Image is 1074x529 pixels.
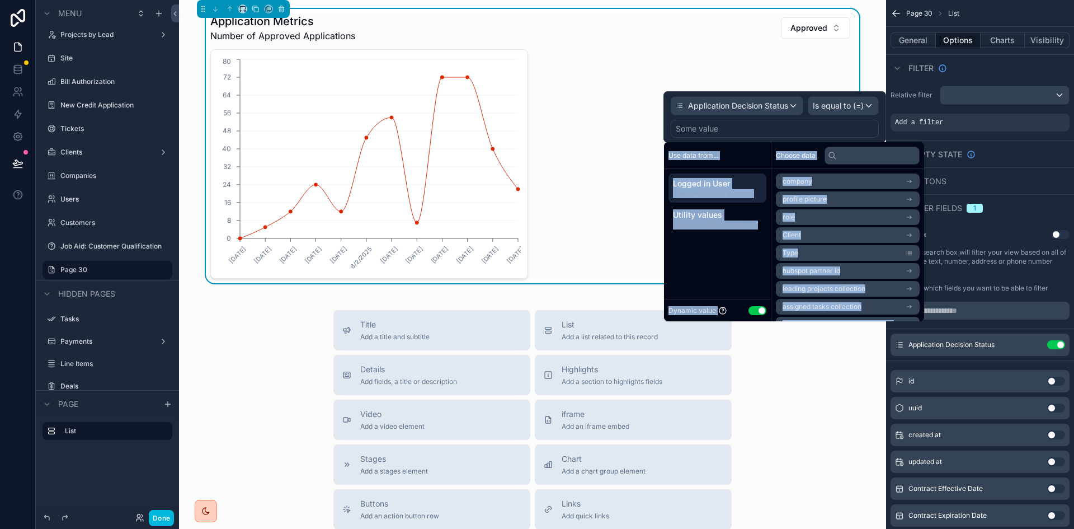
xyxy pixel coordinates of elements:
span: Values to help with actions [673,221,762,230]
text: [DATE] [505,245,525,265]
label: Configure which fields you want to be able to filter [891,284,1048,293]
span: Add a title and subtitle [360,333,430,341]
label: Companies [60,171,166,180]
button: HighlightsAdd a section to highlights fields [535,355,732,395]
a: Job Aid: Customer Qualification [60,242,166,251]
span: Add an action button row [360,512,439,521]
div: scrollable content [664,169,771,238]
span: Is equal to (=) [813,100,864,111]
label: Page 30 [60,265,166,274]
span: Add a stages element [360,467,428,476]
tspan: 8 [227,216,231,224]
span: Add an iframe embed [562,422,629,431]
button: ListAdd a list related to this record [535,310,732,350]
text: [DATE] [455,245,475,265]
span: Application Decision Status [908,340,995,349]
span: Application Decision Status [688,100,788,111]
span: Add a video element [360,422,425,431]
label: Deals [60,382,166,391]
span: Use data from... [668,151,718,160]
text: [DATE] [227,245,247,265]
tspan: 16 [224,198,231,207]
span: Add a filter [895,118,943,127]
span: Video [360,409,425,420]
div: 1 [973,204,976,213]
text: [DATE] [278,245,298,265]
button: Charts [981,32,1025,48]
button: General [891,32,936,48]
button: StagesAdd a stages element [333,444,530,485]
span: Stages [360,453,428,465]
a: Tasks [60,315,166,324]
label: This view search box will filter your view based on all of your visible text, number, address or ... [891,248,1070,275]
span: Chart [562,453,646,465]
span: Utility values [673,209,762,221]
span: Page 30 [906,9,932,18]
span: updated at [908,457,942,466]
div: chart [218,57,521,271]
div: scrollable content [36,417,179,451]
button: Done [149,510,174,526]
button: Application Decision Status [671,96,803,115]
span: The current user's values [673,189,762,198]
text: [DATE] [430,245,450,265]
button: DetailsAdd fields, a title or description [333,355,530,395]
span: Add a list related to this record [562,333,658,341]
span: Logged in User [673,178,762,189]
tspan: 72 [223,73,231,81]
button: Is equal to (=) [808,96,879,115]
span: uuid [908,404,922,413]
tspan: 32 [223,162,231,171]
button: VideoAdd a video element [333,400,530,440]
a: Tickets [60,124,166,133]
span: Empty state [908,149,962,160]
text: [DATE] [379,245,399,265]
tspan: 80 [223,57,231,65]
span: Filter fields [908,203,962,214]
span: Choose data [776,151,816,160]
label: Payments [60,337,150,346]
label: Bill Authorization [60,77,166,86]
span: Details [360,364,457,375]
span: Hidden pages [58,288,115,299]
text: [DATE] [253,245,273,265]
span: Menu [58,8,82,19]
tspan: 64 [223,91,231,99]
label: Site [60,54,166,63]
tspan: 48 [223,127,231,135]
span: Page [58,399,78,410]
span: created at [908,430,941,439]
label: Projects by Lead [60,30,150,39]
tspan: 56 [223,109,231,117]
tspan: 0 [227,234,231,242]
tspan: 40 [222,144,231,153]
a: Customers [60,218,166,227]
span: Add a section to highlights fields [562,377,662,386]
label: List [65,427,163,436]
span: List [948,9,959,18]
text: [DATE] [303,245,323,265]
span: Dynamic value [668,306,716,315]
div: Some value [676,123,718,134]
label: Clients [60,148,150,157]
text: [DATE] [404,245,425,265]
tspan: 24 [223,180,231,189]
label: New Credit Application [60,101,166,110]
span: Highlights [562,364,662,375]
label: Users [60,195,166,204]
span: Filter [908,63,934,74]
button: ChartAdd a chart group element [535,444,732,485]
span: List [562,319,658,330]
button: TitleAdd a title and subtitle [333,310,530,350]
h1: Application Metrics [210,13,355,29]
label: Line Items [60,359,166,368]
